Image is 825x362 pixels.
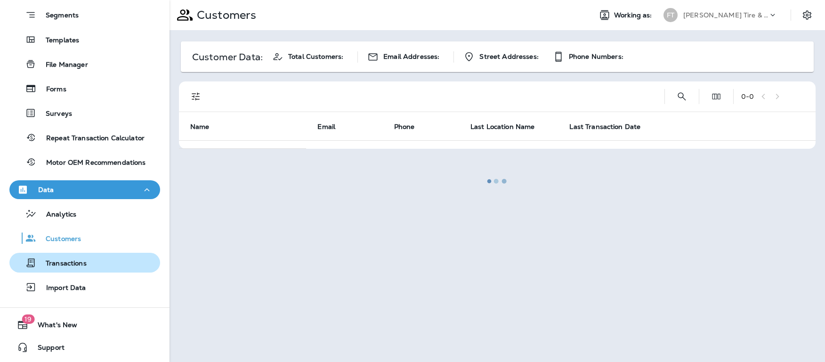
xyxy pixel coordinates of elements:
[9,79,160,98] button: Forms
[9,228,160,248] button: Customers
[9,128,160,147] button: Repeat Transaction Calculator
[37,159,146,168] p: Motor OEM Recommendations
[9,54,160,74] button: File Manager
[37,85,66,94] p: Forms
[9,204,160,224] button: Analytics
[28,321,77,332] span: What's New
[9,315,160,334] button: 19What's New
[36,259,87,268] p: Transactions
[9,30,160,49] button: Templates
[9,277,160,297] button: Import Data
[36,36,79,45] p: Templates
[28,344,65,355] span: Support
[9,152,160,172] button: Motor OEM Recommendations
[9,103,160,123] button: Surveys
[9,180,160,199] button: Data
[9,253,160,273] button: Transactions
[36,11,79,21] p: Segments
[37,134,145,143] p: Repeat Transaction Calculator
[38,186,54,193] p: Data
[36,235,81,244] p: Customers
[9,5,160,25] button: Segments
[22,314,34,324] span: 19
[37,210,76,219] p: Analytics
[36,110,72,119] p: Surveys
[36,61,88,70] p: File Manager
[9,338,160,357] button: Support
[37,284,86,293] p: Import Data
